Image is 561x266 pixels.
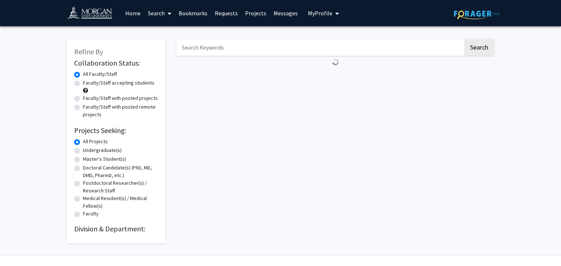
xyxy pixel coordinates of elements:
[83,103,158,118] label: Faculty/Staff with posted remote projects
[464,39,494,56] button: Search
[176,39,463,56] input: Search Keywords
[83,79,154,87] label: Faculty/Staff accepting students
[211,0,241,26] a: Requests
[144,0,175,26] a: Search
[83,146,122,154] label: Undergraduate(s)
[175,0,211,26] a: Bookmarks
[83,179,158,195] label: Postdoctoral Researcher(s) / Research Staff
[308,9,332,17] span: My Profile
[176,69,494,85] nav: Page navigation
[74,47,103,56] span: Refine By
[454,8,500,19] img: ForagerOne Logo
[83,94,158,102] label: Faculty/Staff with posted projects
[74,126,158,135] h2: Projects Seeking:
[67,6,119,22] img: Morgan State University Logo
[83,195,158,210] label: Medical Resident(s) / Medical Fellow(s)
[74,59,158,67] h2: Collaboration Status:
[83,138,108,145] label: All Projects
[74,224,158,233] h2: Division & Department:
[83,70,117,78] label: All Faculty/Staff
[329,56,342,69] img: Loading
[241,0,270,26] a: Projects
[83,155,126,163] label: Master's Student(s)
[83,164,158,179] label: Doctoral Candidate(s) (PhD, MD, DMD, PharmD, etc.)
[122,0,144,26] a: Home
[270,0,301,26] a: Messages
[83,210,99,218] label: Faculty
